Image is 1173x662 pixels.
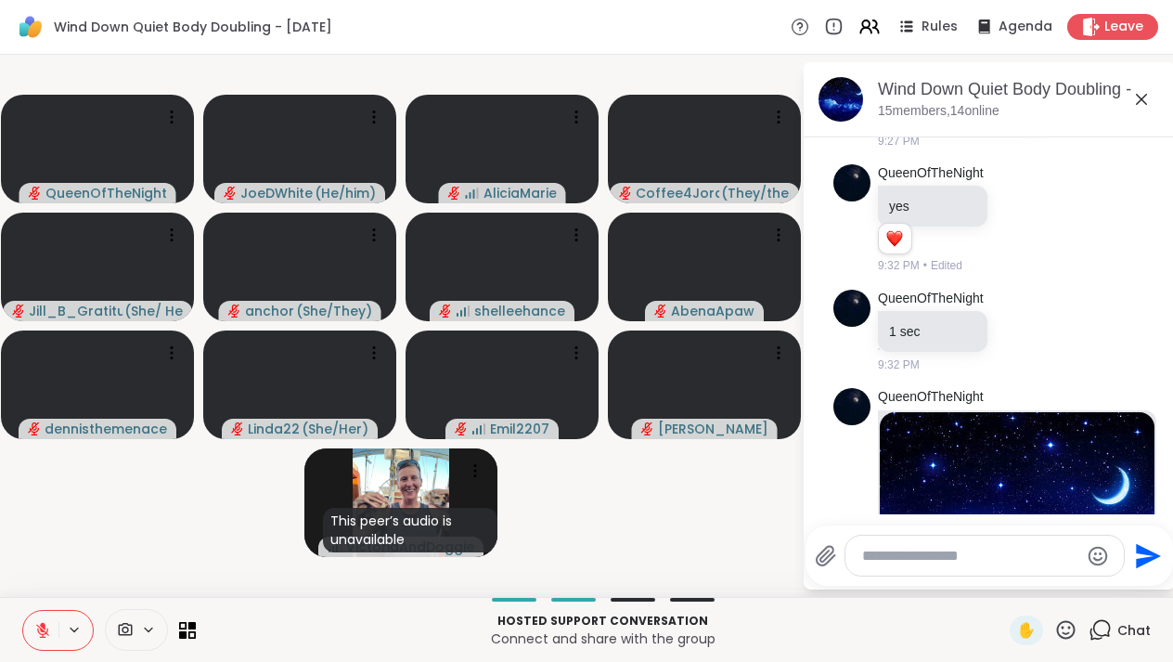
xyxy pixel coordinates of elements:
span: audio-muted [228,305,241,318]
span: Emil2207 [490,420,549,438]
span: QueenOfTheNight [45,184,167,202]
span: audio-muted [231,422,244,435]
textarea: Type your message [862,547,1078,565]
span: audio-muted [455,422,468,435]
span: Jill_B_Gratitude [29,302,122,320]
img: ShareWell Logomark [15,11,46,43]
a: QueenOfTheNight [878,164,984,183]
img: Wind Down Quiet Body Doubling - Wednesday, Oct 08 [819,77,863,122]
span: AliciaMarie [483,184,557,202]
span: ( He/him ) [315,184,376,202]
img: https://sharewell-space-live.sfo3.digitaloceanspaces.com/user-generated/d7277878-0de6-43a2-a937-4... [833,164,870,201]
p: yes [889,197,976,215]
span: • [923,257,927,274]
span: Edited [931,257,962,274]
span: 9:27 PM [878,133,920,149]
div: This peer’s audio is unavailable [323,508,497,552]
span: dennisthemenace [45,420,167,438]
span: 9:32 PM [878,357,920,373]
span: JoeDWhite [240,184,313,202]
p: Hosted support conversation [207,613,999,630]
span: 9:32 PM [878,257,920,274]
button: Emoji picker [1087,545,1109,567]
span: Coffee4Jordan [636,184,719,202]
p: Connect and share with the group [207,630,999,648]
a: QueenOfTheNight [878,388,984,407]
span: Agenda [999,18,1052,36]
span: audio-muted [448,187,461,200]
span: audio-muted [439,305,452,318]
div: Wind Down Quiet Body Doubling - [DATE] [878,78,1160,101]
img: https://sharewell-space-live.sfo3.digitaloceanspaces.com/user-generated/d7277878-0de6-43a2-a937-4... [833,388,870,425]
a: QueenOfTheNight [878,290,984,308]
span: ✋ [1017,619,1036,642]
span: audio-muted [654,305,667,318]
span: audio-muted [28,422,41,435]
button: Send [1125,535,1167,577]
span: shelleehance [474,302,565,320]
span: audio-muted [12,305,25,318]
span: [PERSON_NAME] [658,420,768,438]
p: 15 members, 14 online [878,102,999,121]
div: Reaction list [879,224,911,253]
span: ( She/ Her ) [124,302,183,320]
span: audio-muted [641,422,654,435]
span: ( She/Her ) [302,420,368,438]
img: Wind Down Quiet Body Doubling - Wednesday [880,412,1154,643]
span: Leave [1104,18,1143,36]
span: audio-muted [29,187,42,200]
span: ( They/them ) [721,184,790,202]
span: anchor [245,302,294,320]
img: https://sharewell-space-live.sfo3.digitaloceanspaces.com/user-generated/d7277878-0de6-43a2-a937-4... [833,290,870,327]
span: audio-muted [619,187,632,200]
span: Wind Down Quiet Body Doubling - [DATE] [54,18,332,36]
span: Chat [1117,621,1151,640]
span: AbenaApaw [671,302,754,320]
button: Reactions: love [884,231,904,246]
img: VictoriaAndDoggie [353,448,449,557]
p: 1 sec [889,322,976,341]
span: ( She/They ) [296,302,372,320]
span: audio-muted [224,187,237,200]
span: Rules [922,18,958,36]
span: Linda22 [248,420,300,438]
